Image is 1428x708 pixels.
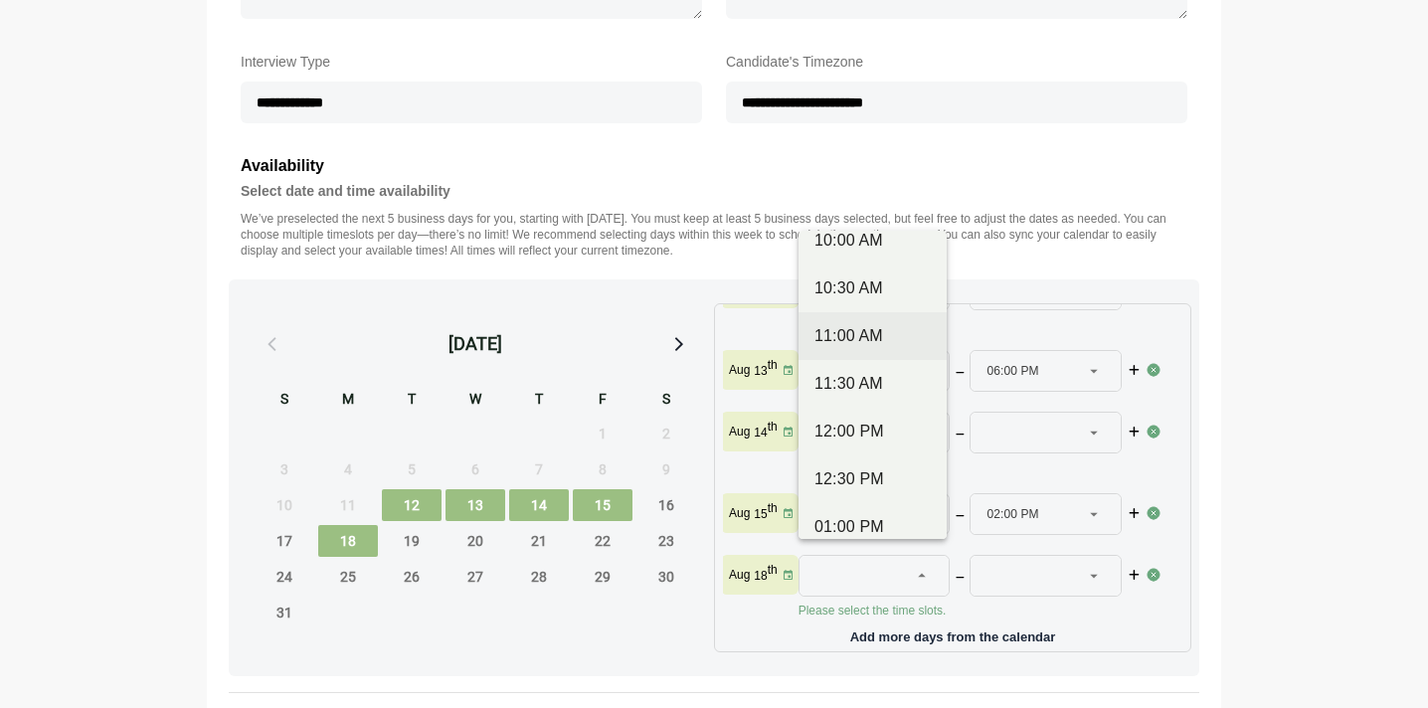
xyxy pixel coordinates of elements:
span: Friday, August 22, 2025 [573,525,632,557]
span: Saturday, August 23, 2025 [636,525,696,557]
span: Saturday, August 2, 2025 [636,418,696,449]
span: Wednesday, August 6, 2025 [446,453,505,485]
div: T [509,388,569,414]
h3: Availability [241,153,1187,179]
p: Aug [729,424,750,440]
span: Saturday, August 16, 2025 [636,489,696,521]
div: F [573,388,632,414]
span: Sunday, August 24, 2025 [255,561,314,593]
span: Tuesday, August 26, 2025 [382,561,442,593]
span: Sunday, August 3, 2025 [255,453,314,485]
div: [DATE] [448,330,502,358]
h4: Select date and time availability [241,179,1187,203]
span: Saturday, August 30, 2025 [636,561,696,593]
div: 10:30 AM [814,276,931,300]
label: Interview Type [241,50,702,74]
p: Please select the time slots. [799,603,1147,619]
span: Wednesday, August 27, 2025 [446,561,505,593]
span: Tuesday, August 5, 2025 [382,453,442,485]
span: Thursday, August 7, 2025 [509,453,569,485]
span: Friday, August 29, 2025 [573,561,632,593]
sup: th [768,420,778,434]
sup: th [768,563,778,577]
p: Add more days from the calendar [723,622,1182,643]
div: M [318,388,378,414]
span: 06:00 PM [986,351,1038,391]
div: T [382,388,442,414]
span: Sunday, August 31, 2025 [255,597,314,628]
label: Candidate's Timezone [726,50,1187,74]
strong: 15 [754,507,767,521]
span: Tuesday, August 12, 2025 [382,489,442,521]
span: Wednesday, August 13, 2025 [446,489,505,521]
span: Friday, August 15, 2025 [573,489,632,521]
p: Aug [729,362,750,378]
span: Friday, August 8, 2025 [573,453,632,485]
p: Aug [729,505,750,521]
strong: 13 [754,364,767,378]
strong: 14 [754,426,767,440]
div: W [446,388,505,414]
div: S [255,388,314,414]
sup: th [768,358,778,372]
p: Please select the time slots. [799,459,1147,475]
div: S [636,388,696,414]
span: Monday, August 18, 2025 [318,525,378,557]
span: Monday, August 11, 2025 [318,489,378,521]
span: Sunday, August 17, 2025 [255,525,314,557]
span: Friday, August 1, 2025 [573,418,632,449]
div: 01:00 PM [814,515,931,539]
p: Please select the time slots. [799,316,1147,332]
span: 02:00 PM [986,494,1038,534]
p: We’ve preselected the next 5 business days for you, starting with [DATE]. You must keep at least ... [241,211,1187,259]
div: 12:00 PM [814,420,931,443]
span: Monday, August 25, 2025 [318,561,378,593]
span: Thursday, August 28, 2025 [509,561,569,593]
span: Sunday, August 10, 2025 [255,489,314,521]
div: 11:00 AM [814,324,931,348]
sup: th [768,501,778,515]
div: 12:30 PM [814,467,931,491]
strong: 18 [754,569,767,583]
span: Tuesday, August 19, 2025 [382,525,442,557]
p: Aug [729,567,750,583]
span: Monday, August 4, 2025 [318,453,378,485]
span: Thursday, August 21, 2025 [509,525,569,557]
div: 11:30 AM [814,372,931,396]
span: Thursday, August 14, 2025 [509,489,569,521]
div: 10:00 AM [814,229,931,253]
span: Wednesday, August 20, 2025 [446,525,505,557]
span: Saturday, August 9, 2025 [636,453,696,485]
